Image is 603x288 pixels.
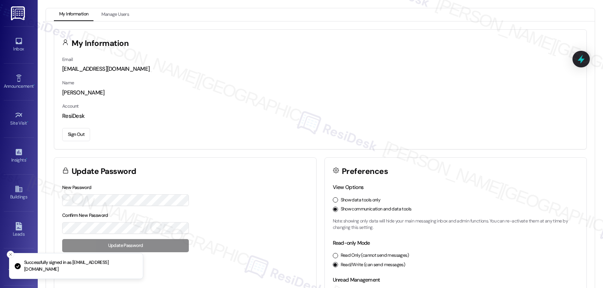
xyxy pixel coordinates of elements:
img: ResiDesk Logo [11,6,26,20]
button: Close toast [7,251,14,258]
label: View Options [333,184,364,190]
label: Account [62,103,79,109]
p: Successfully signed in as [EMAIL_ADDRESS][DOMAIN_NAME] [24,259,137,273]
a: Leads [4,220,34,240]
label: Confirm New Password [62,212,108,218]
a: Site Visit • [4,109,34,129]
a: Insights • [4,146,34,166]
div: ResiDesk [62,112,579,120]
button: Sign Out [62,128,90,141]
label: Name [62,80,74,86]
a: Inbox [4,35,34,55]
h3: Update Password [72,168,136,175]
label: Unread Management [333,276,380,283]
h3: My Information [72,40,129,47]
label: New Password [62,184,92,190]
p: Note: showing only data will hide your main messaging inbox and admin functions. You can re-activ... [333,218,579,231]
label: Email [62,56,73,62]
label: Read Only (cannot send messages) [341,252,409,259]
div: [EMAIL_ADDRESS][DOMAIN_NAME] [62,65,579,73]
h3: Preferences [342,168,388,175]
div: [PERSON_NAME] [62,89,579,97]
button: My Information [54,8,93,21]
a: Buildings [4,183,34,203]
span: • [27,119,28,125]
label: Show communication and data tools [341,206,412,213]
label: Read/Write (can send messages) [341,262,406,268]
button: Manage Users [96,8,134,21]
label: Read-only Mode [333,239,370,246]
span: • [26,156,27,162]
span: • [34,82,35,88]
label: Show data tools only [341,197,381,204]
a: Templates • [4,257,34,277]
